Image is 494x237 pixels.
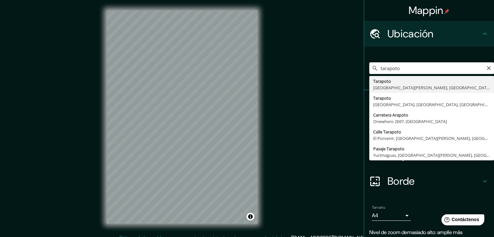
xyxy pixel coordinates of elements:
[364,142,494,168] div: Disposición
[364,21,494,47] div: Ubicación
[373,95,391,101] font: Tarapoto
[373,78,391,84] font: Tarapoto
[373,129,401,135] font: Calle Tarapoto
[364,90,494,116] div: Patas
[373,118,447,124] font: Onewhero 2697, [GEOGRAPHIC_DATA]
[373,146,404,152] font: Pasaje Tarapoto
[364,116,494,142] div: Estilo
[387,27,434,41] font: Ubicación
[387,174,415,188] font: Borde
[247,213,254,220] button: Activar o desactivar atribución
[444,9,450,14] img: pin-icon.png
[409,4,443,17] font: Mappin
[369,62,494,74] input: Elige tu ciudad o zona
[372,205,385,210] font: Tamaño
[436,212,487,230] iframe: Lanzador de widgets de ayuda
[364,168,494,194] div: Borde
[373,112,408,118] font: Carretera Arapoto
[486,65,491,71] button: Claro
[372,212,378,219] font: A4
[107,10,258,224] canvas: Mapa
[369,229,462,236] font: Nivel de zoom demasiado alto: amplíe más
[372,210,411,221] div: A4
[373,85,490,91] font: [GEOGRAPHIC_DATA][PERSON_NAME], [GEOGRAPHIC_DATA]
